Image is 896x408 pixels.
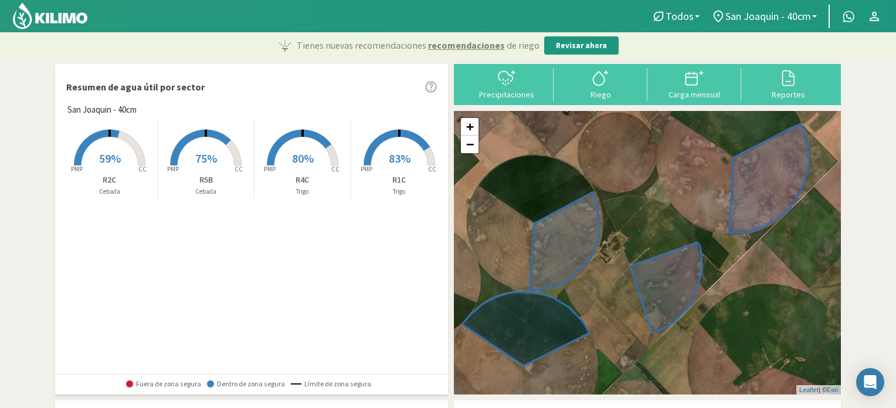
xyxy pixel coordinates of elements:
p: Trigo [351,187,448,197]
p: Tienes nuevas recomendaciones [297,38,539,52]
p: R5B [158,174,254,186]
div: Reportes [745,90,831,99]
p: R4C [254,174,351,186]
tspan: CC [331,165,340,173]
p: Resumen de agua útil por sector [66,80,205,94]
p: R1C [351,174,448,186]
a: Leaflet [799,386,819,393]
tspan: CC [138,165,147,173]
span: San Joaquin - 40cm [67,103,137,117]
a: Zoom out [461,136,478,153]
a: Zoom in [461,118,478,136]
span: 80% [292,151,314,166]
p: Revisar ahora [556,40,607,52]
span: recomendaciones [428,38,505,52]
tspan: PMP [71,165,83,173]
tspan: CC [428,165,436,173]
span: Dentro de zona segura [207,380,285,388]
button: Precipitaciones [460,68,554,99]
button: Reportes [741,68,835,99]
span: San Joaquin - 40cm [725,10,811,22]
img: Kilimo [12,2,89,30]
div: Open Intercom Messenger [856,368,884,396]
button: Riego [554,68,647,99]
div: | © [796,385,841,395]
tspan: CC [235,165,243,173]
a: Esri [827,386,838,393]
span: Fuera de zona segura [126,380,201,388]
p: R2C [62,174,158,186]
p: Cebada [158,187,254,197]
div: Precipitaciones [463,90,550,99]
span: 83% [389,151,410,166]
div: Carga mensual [651,90,738,99]
button: Revisar ahora [544,36,619,55]
button: Carga mensual [647,68,741,99]
span: 75% [195,151,217,166]
p: Trigo [254,187,351,197]
span: de riego [507,38,539,52]
div: Riego [557,90,644,99]
span: Todos [666,10,694,22]
span: Límite de zona segura [291,380,371,388]
tspan: PMP [167,165,179,173]
p: Cebada [62,187,158,197]
tspan: PMP [361,165,372,173]
span: 59% [99,151,121,166]
tspan: PMP [264,165,276,173]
